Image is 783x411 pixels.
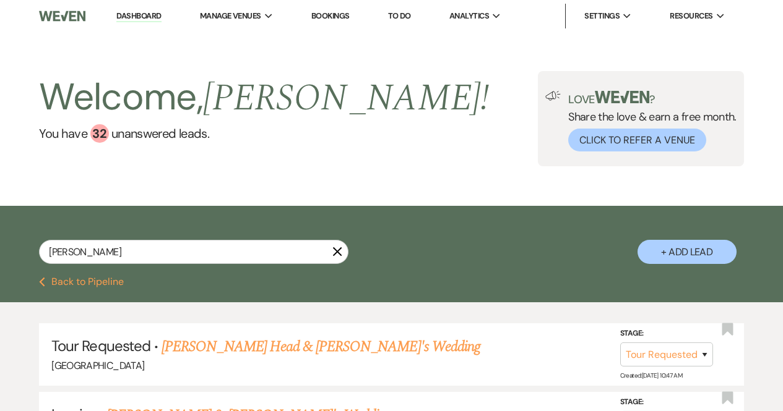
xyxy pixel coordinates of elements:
[116,11,161,22] a: Dashboard
[200,10,261,22] span: Manage Venues
[311,11,350,21] a: Bookings
[162,336,480,358] a: [PERSON_NAME] Head & [PERSON_NAME]'s Wedding
[388,11,411,21] a: To Do
[90,124,109,143] div: 32
[39,124,489,143] a: You have 32 unanswered leads.
[568,91,737,105] p: Love ?
[561,91,737,151] div: Share the love & earn a free month.
[39,240,348,264] input: Search by name, event date, email address or phone number
[670,10,712,22] span: Resources
[620,396,713,409] label: Stage:
[545,91,561,101] img: loud-speaker-illustration.svg
[51,359,144,372] span: [GEOGRAPHIC_DATA]
[51,336,150,355] span: Tour Requested
[584,10,620,22] span: Settings
[39,277,124,287] button: Back to Pipeline
[595,91,650,103] img: weven-logo-green.svg
[620,371,682,379] span: Created: [DATE] 10:47 AM
[39,71,489,124] h2: Welcome,
[449,10,489,22] span: Analytics
[39,3,85,29] img: Weven Logo
[568,129,706,151] button: Click to Refer a Venue
[620,327,713,341] label: Stage:
[638,240,737,264] button: + Add Lead
[203,70,489,127] span: [PERSON_NAME] !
